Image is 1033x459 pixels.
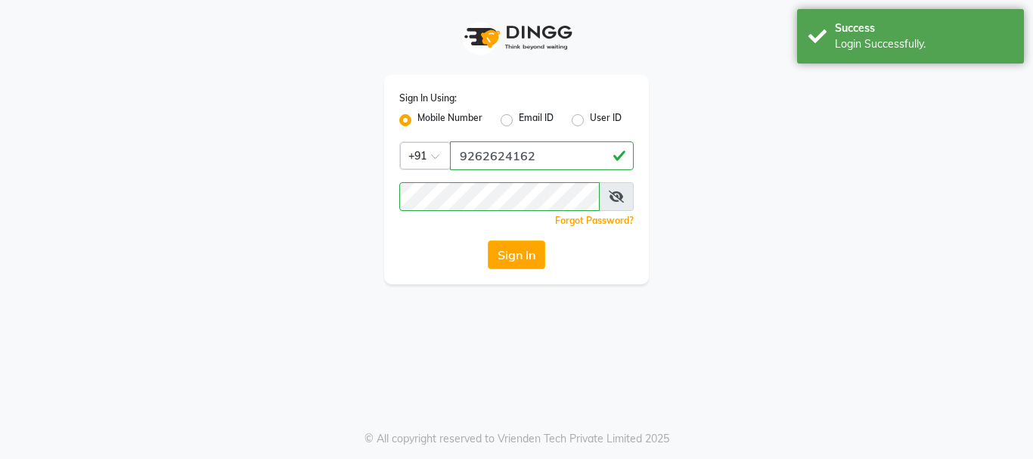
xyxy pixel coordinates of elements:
label: Sign In Using: [399,91,457,105]
label: Email ID [519,111,554,129]
input: Username [399,182,600,211]
img: logo1.svg [456,15,577,60]
div: Success [835,20,1013,36]
label: User ID [590,111,622,129]
a: Forgot Password? [555,215,634,226]
button: Sign In [488,240,545,269]
input: Username [450,141,634,170]
div: Login Successfully. [835,36,1013,52]
label: Mobile Number [417,111,482,129]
